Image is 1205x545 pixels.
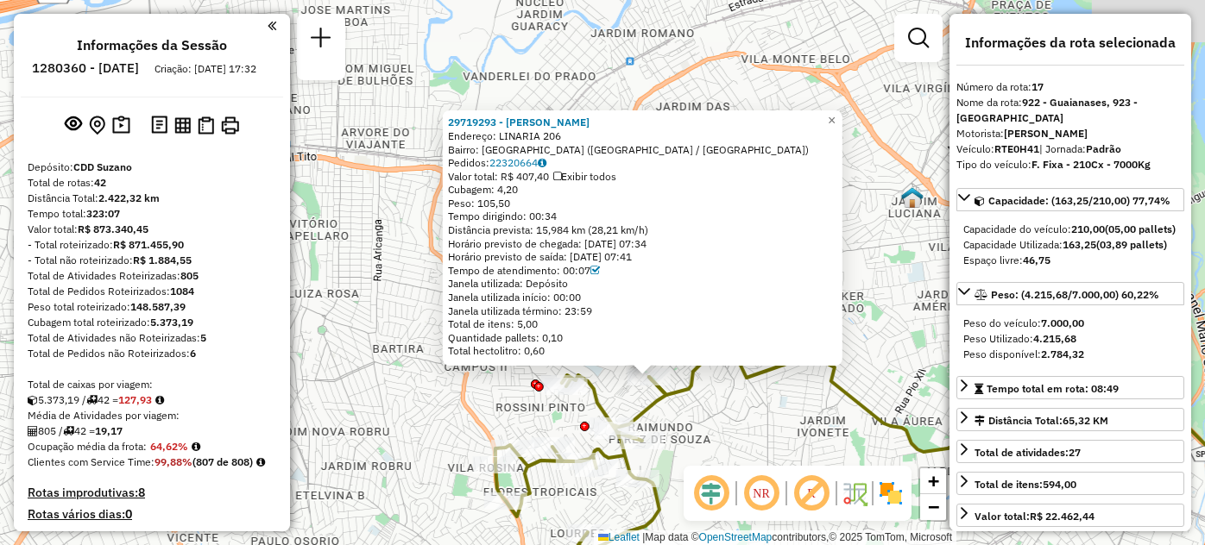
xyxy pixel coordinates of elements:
div: Distância Total: [975,413,1108,429]
strong: 7.000,00 [1041,316,1084,329]
strong: 127,93 [118,393,152,406]
a: Clique aqui para minimizar o painel [268,16,276,35]
div: Criação: [DATE] 17:32 [148,61,263,77]
div: Capacidade Utilizada: [963,237,1177,253]
div: Cubagem total roteirizado: [28,315,276,330]
span: Ocultar deslocamento [691,473,732,514]
strong: R$ 871.455,90 [113,238,184,251]
i: Observações [538,158,546,168]
strong: 99,88% [155,455,192,468]
div: Total de itens: 5,00 [448,317,837,331]
div: 5.373,19 / 42 = [28,392,276,408]
div: Capacidade: (163,25/210,00) 77,74% [956,215,1184,275]
span: Clientes com Service Time: [28,455,155,468]
i: Cubagem total roteirizado [28,395,38,405]
h4: Informações da rota selecionada [956,34,1184,51]
span: Exibir todos [553,170,616,183]
span: − [928,496,939,517]
a: Total de atividades:27 [956,440,1184,463]
strong: 2.422,32 km [98,191,160,204]
button: Exibir sessão original [61,111,85,139]
img: Exibir/Ocultar setores [877,479,905,507]
a: OpenStreetMap [699,531,773,543]
a: Zoom out [920,494,946,520]
em: Média calculada utilizando a maior ocupação (%Peso ou %Cubagem) de cada rota da sessão. Rotas cro... [192,442,200,452]
span: Ocupação média da frota: [28,440,147,453]
a: Total de itens:594,00 [956,472,1184,495]
div: Total de itens: [975,477,1076,492]
div: Quantidade pallets: 0,10 [448,331,837,345]
button: Visualizar relatório de Roteirização [171,113,194,136]
strong: 17 [1032,80,1044,93]
span: Tempo total em rota: 08:49 [987,382,1119,395]
strong: CDD Suzano [73,160,132,173]
strong: Padrão [1086,142,1121,155]
a: 29719293 - [PERSON_NAME] [448,116,590,128]
div: Total de Atividades não Roteirizadas: [28,330,276,346]
strong: 163,25 [1063,238,1096,251]
button: Visualizar Romaneio [194,113,218,138]
div: Horário previsto de chegada: [DATE] 07:34 [448,237,837,251]
div: Nome da rota: [956,95,1184,126]
a: Valor total:R$ 22.462,44 [956,504,1184,527]
strong: R$ 1.884,55 [133,254,192,266]
span: × [828,113,836,128]
div: Tempo dirigindo: 00:34 [448,210,837,223]
a: Leaflet [598,531,640,543]
span: Total de atividades: [975,446,1081,459]
strong: 27 [1069,446,1081,459]
span: Peso: 105,50 [448,197,510,210]
h6: 1280360 - [DATE] [32,60,139,76]
div: Map data © contributors,© 2025 TomTom, Microsoft [594,530,956,545]
div: Motorista: [956,126,1184,141]
div: Tipo do veículo: [956,157,1184,172]
span: Peso: (4.215,68/7.000,00) 60,22% [991,288,1159,301]
strong: 148.587,39 [130,300,186,313]
a: Tempo total em rota: 08:49 [956,376,1184,399]
a: Close popup [822,110,842,131]
div: Total de caixas por viagem: [28,377,276,392]
span: | [642,531,645,543]
strong: 1084 [170,285,194,298]
strong: 922 - Guaianases, 923 - [GEOGRAPHIC_DATA] [956,96,1138,124]
div: 805 / 42 = [28,423,276,439]
div: Valor total: [975,509,1095,524]
i: Total de rotas [86,395,98,405]
strong: 5 [200,331,206,344]
h4: Informações da Sessão [77,37,227,53]
div: Valor total: [28,222,276,237]
strong: 210,00 [1071,222,1105,235]
div: Veículo: [956,141,1184,157]
a: Com service time [590,264,600,277]
h4: Rotas improdutivas: [28,485,276,500]
a: Peso: (4.215,68/7.000,00) 60,22% [956,282,1184,305]
div: Capacidade do veículo: [963,222,1177,237]
strong: R$ 22.462,44 [1030,510,1095,523]
strong: 19,17 [95,424,123,437]
strong: [PERSON_NAME] [1004,127,1088,140]
div: - Total roteirizado: [28,237,276,253]
div: - Total não roteirizado: [28,253,276,268]
span: + [928,470,939,492]
strong: 42 [94,176,106,189]
span: Ocultar NR [741,473,782,514]
strong: (03,89 pallets) [1096,238,1167,251]
div: Peso disponível: [963,347,1177,362]
div: Peso total roteirizado: [28,299,276,315]
div: Peso Utilizado: [963,331,1177,347]
strong: 5.373,19 [150,316,193,329]
strong: 64,62% [150,440,188,453]
i: Total de Atividades [28,426,38,436]
div: Total hectolitro: 0,60 [448,344,837,358]
strong: 4.215,68 [1033,332,1076,345]
a: 22320664 [489,156,546,169]
span: 65,32 KM [1063,414,1108,427]
span: Cubagem: 4,20 [448,183,518,196]
div: Total de Pedidos Roteirizados: [28,284,276,299]
strong: F. Fixa - 210Cx - 7000Kg [1032,158,1151,171]
div: Total de rotas: [28,175,276,191]
a: Nova sessão e pesquisa [304,21,338,60]
a: Zoom in [920,468,946,494]
div: Peso: (4.215,68/7.000,00) 60,22% [956,309,1184,369]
